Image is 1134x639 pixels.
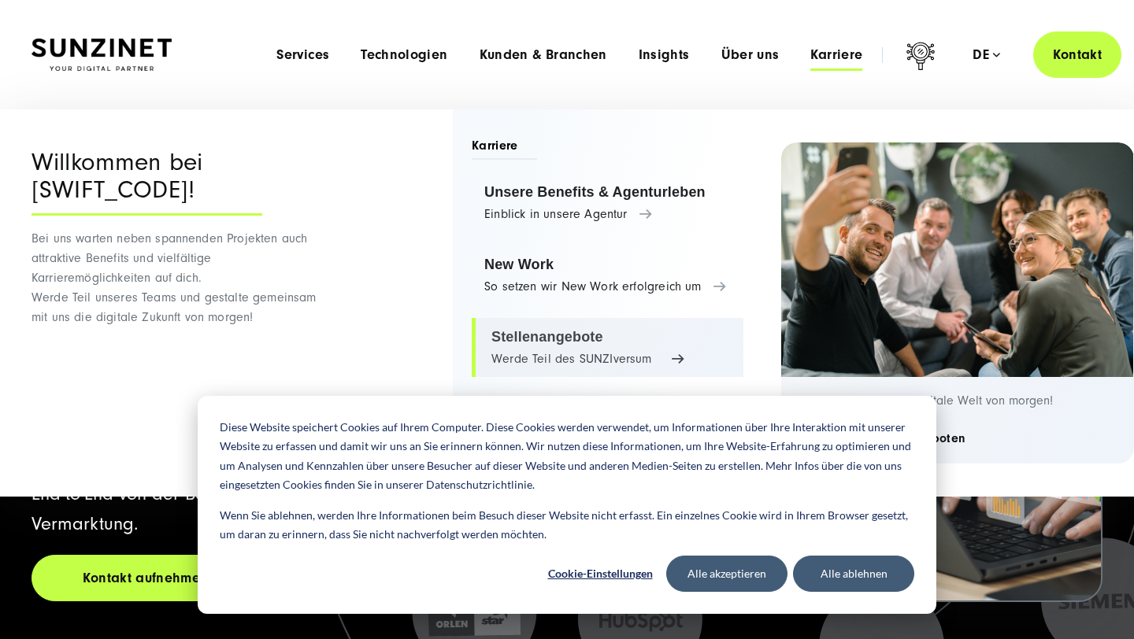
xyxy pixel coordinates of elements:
p: Wenn Sie ablehnen, werden Ihre Informationen beim Besuch dieser Website nicht erfasst. Ein einzel... [220,506,914,545]
div: Willkommen bei [SWIFT_CODE]! [31,149,262,216]
p: Diese Website speichert Cookies auf Ihrem Computer. Diese Cookies werden verwendet, um Informatio... [220,418,914,495]
a: Unsere Benefits & Agenturleben Einblick in unsere Agentur [472,173,743,233]
div: de [973,47,1000,63]
p: Gestalte mit uns die digitale Welt von morgen! [800,393,1115,408]
a: Technologien [361,47,447,63]
a: Über uns [721,47,780,63]
a: Services [276,47,329,63]
a: Kontakt [1033,31,1121,78]
button: Alle ablehnen [793,556,914,592]
span: Karriere [472,137,537,160]
button: Cookie-Einstellungen [539,556,661,592]
a: New Work So setzen wir New Work erfolgreich um [472,246,743,305]
a: Karriere [810,47,862,63]
a: Insights [639,47,690,63]
a: Stellenangebote Werde Teil des SUNZIversum [472,318,743,378]
a: Kontakt aufnehmen [31,555,260,601]
a: Kunden & Branchen [480,47,607,63]
div: Cookie banner [198,396,936,614]
p: Bei uns warten neben spannenden Projekten auch attraktive Benefits und vielfältige Karrieremöglic... [31,229,327,327]
button: Alle akzeptieren [666,556,787,592]
img: Digitalagentur und Internetagentur SUNZINET: 2 Frauen 3 Männer, die ein Selfie machen bei [781,142,1134,377]
img: SUNZINET Full Service Digital Agentur [31,39,172,72]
